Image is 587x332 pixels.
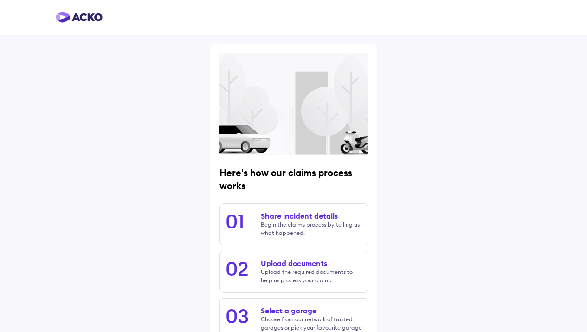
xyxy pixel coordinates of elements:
span: Begin the claims process by telling us what happened. [261,221,362,237]
div: Upload documents [261,259,362,268]
div: Select a garage [261,306,362,315]
div: 03 [226,306,253,326]
h1: Here's how our claims process works [219,166,368,192]
div: Share incident details [261,211,362,221]
div: 01 [226,211,253,232]
img: horizontal-gradient.png [56,12,103,23]
div: 02 [226,259,253,279]
img: Car and scooter illustration [219,124,368,155]
img: Background with trees [219,53,368,155]
span: Upload the required documents to help us process your claim. [261,268,362,285]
